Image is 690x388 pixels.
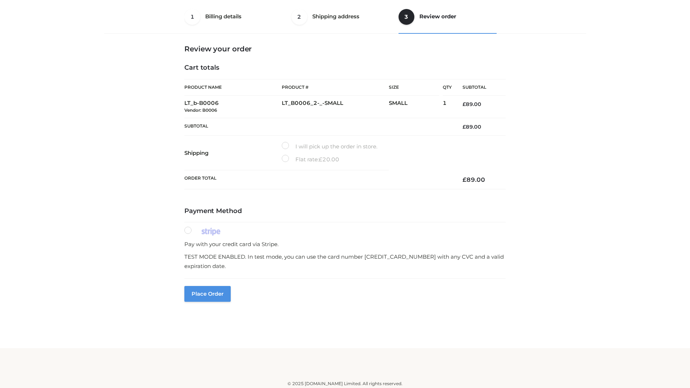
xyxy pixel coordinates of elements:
th: Subtotal [452,79,506,96]
span: £ [463,101,466,107]
th: Product Name [184,79,282,96]
label: I will pick up the order in store. [282,142,377,151]
h4: Cart totals [184,64,506,72]
td: SMALL [389,96,443,118]
div: © 2025 [DOMAIN_NAME] Limited. All rights reserved. [107,380,583,387]
p: Pay with your credit card via Stripe. [184,240,506,249]
th: Order Total [184,170,452,189]
th: Size [389,79,439,96]
th: Subtotal [184,118,452,135]
h4: Payment Method [184,207,506,215]
label: Flat rate: [282,155,339,164]
bdi: 20.00 [319,156,339,163]
th: Qty [443,79,452,96]
span: £ [463,124,466,130]
span: £ [319,156,322,163]
th: Product # [282,79,389,96]
button: Place order [184,286,231,302]
small: Vendor: B0006 [184,107,217,113]
bdi: 89.00 [463,101,481,107]
h3: Review your order [184,45,506,53]
span: £ [463,176,466,183]
td: LT_B0006_2-_-SMALL [282,96,389,118]
th: Shipping [184,136,282,170]
td: LT_b-B0006 [184,96,282,118]
td: 1 [443,96,452,118]
bdi: 89.00 [463,176,485,183]
p: TEST MODE ENABLED. In test mode, you can use the card number [CREDIT_CARD_NUMBER] with any CVC an... [184,252,506,271]
bdi: 89.00 [463,124,481,130]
